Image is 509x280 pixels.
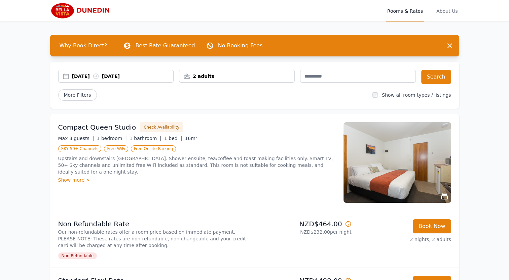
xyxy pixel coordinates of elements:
span: Max 3 guests | [58,136,94,141]
span: Free Onsite Parking [131,145,176,152]
h3: Compact Queen Studio [58,123,136,132]
img: Bella Vista Dunedin [50,3,115,19]
span: SKY 50+ Channels [58,145,102,152]
p: 2 nights, 2 adults [357,236,451,243]
span: More Filters [58,89,97,101]
span: Free WiFi [104,145,128,152]
div: Show more > [58,177,335,183]
span: 16m² [185,136,197,141]
p: NZD$232.00 per night [257,229,352,235]
div: 2 adults [179,73,294,80]
span: 1 bathroom | [130,136,161,141]
p: Our non-refundable rates offer a room price based on immediate payment. PLEASE NOTE: These rates ... [58,229,252,249]
div: [DATE] [DATE] [72,73,174,80]
span: Why Book Direct? [54,39,113,52]
span: 1 bedroom | [97,136,127,141]
span: 1 bed | [164,136,182,141]
label: Show all room types / listings [382,92,451,98]
button: Search [421,70,451,84]
button: Book Now [413,219,451,233]
span: Non Refundable [58,252,97,259]
p: NZD$464.00 [257,219,352,229]
p: Non Refundable Rate [58,219,252,229]
p: Upstairs and downstairs [GEOGRAPHIC_DATA]. Shower ensuite, tea/coffee and toast making facilities... [58,155,335,175]
p: Best Rate Guaranteed [135,42,195,50]
button: Check Availability [140,122,183,132]
p: No Booking Fees [218,42,263,50]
